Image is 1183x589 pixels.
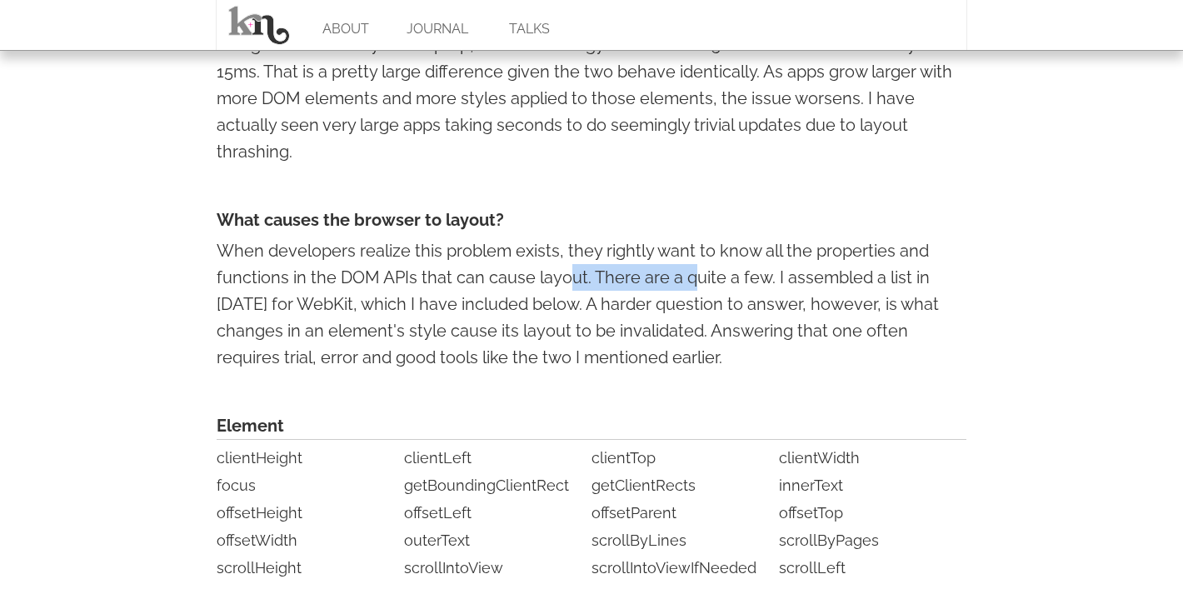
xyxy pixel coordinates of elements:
li: clientLeft [404,445,587,472]
li: scrollByLines [591,527,775,554]
li: offsetWidth [217,527,400,554]
li: offsetLeft [404,500,587,527]
li: focus [217,472,400,499]
li: scrollLeft [779,555,962,582]
li: offsetHeight [217,500,400,527]
p: When developers realize this problem exists, they rightly want to know all the properties and fun... [217,237,966,371]
li: offsetParent [591,500,775,527]
li: clientWidth [779,445,962,472]
h4: What causes the browser to layout? [217,207,966,233]
span: Element [217,412,966,440]
li: outerText [404,527,587,554]
li: getClientRects [591,472,775,499]
li: scrollIntoView [404,555,587,582]
li: innerText [779,472,962,499]
li: scrollHeight [217,555,400,582]
li: scrollByPages [779,527,962,554]
li: offsetTop [779,500,962,527]
li: clientTop [591,445,775,472]
p: Using Chrome on my own laptop, the first strategy takes about 250ms and the second only about 15m... [217,32,966,165]
li: getBoundingClientRect [404,472,587,499]
li: scrollIntoViewIfNeeded [591,555,775,582]
li: clientHeight [217,445,400,472]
